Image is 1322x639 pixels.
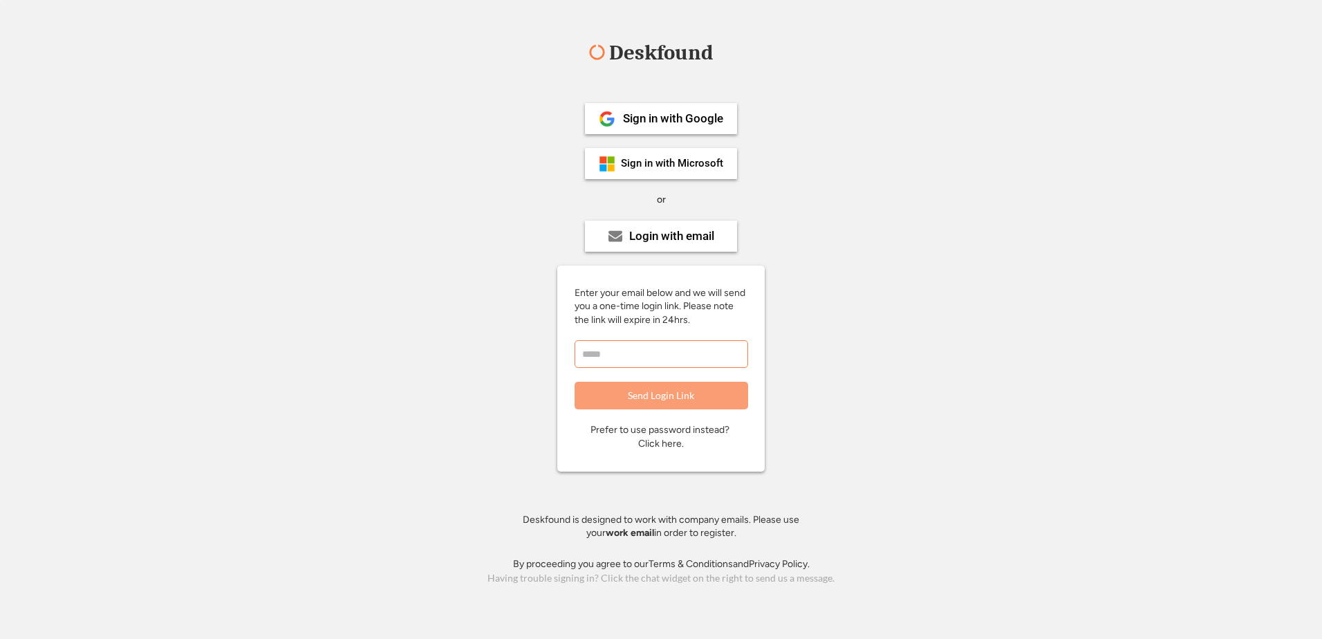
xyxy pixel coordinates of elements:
[513,557,810,571] div: By proceeding you agree to our and
[623,113,723,124] div: Sign in with Google
[749,558,810,570] a: Privacy Policy.
[505,513,817,540] div: Deskfound is designed to work with company emails. Please use your in order to register.
[606,527,654,539] strong: work email
[657,193,666,207] div: or
[590,423,732,450] div: Prefer to use password instead? Click here.
[575,382,748,409] button: Send Login Link
[575,286,747,327] div: Enter your email below and we will send you a one-time login link. Please note the link will expi...
[599,156,615,172] img: ms-symbollockup_mssymbol_19.png
[621,158,723,169] div: Sign in with Microsoft
[629,230,714,242] div: Login with email
[599,111,615,127] img: 1024px-Google__G__Logo.svg.png
[602,42,720,64] div: Deskfound
[649,558,733,570] a: Terms & Conditions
